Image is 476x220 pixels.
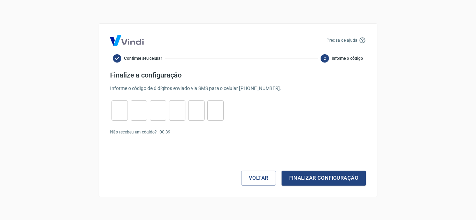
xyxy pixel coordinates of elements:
button: Voltar [241,171,276,185]
text: 2 [324,56,326,60]
p: Não recebeu um cógido? [110,129,157,135]
p: 00 : 39 [160,129,170,135]
p: Precisa de ajuda [327,37,358,43]
img: Logo Vind [110,35,144,46]
p: Informe o código de 6 dígitos enviado via SMS para o celular [PHONE_NUMBER] . [110,85,366,92]
h4: Finalize a configuração [110,71,366,79]
span: Informe o código [332,55,363,62]
button: Finalizar configuração [282,171,366,185]
span: Confirme seu celular [124,55,162,62]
